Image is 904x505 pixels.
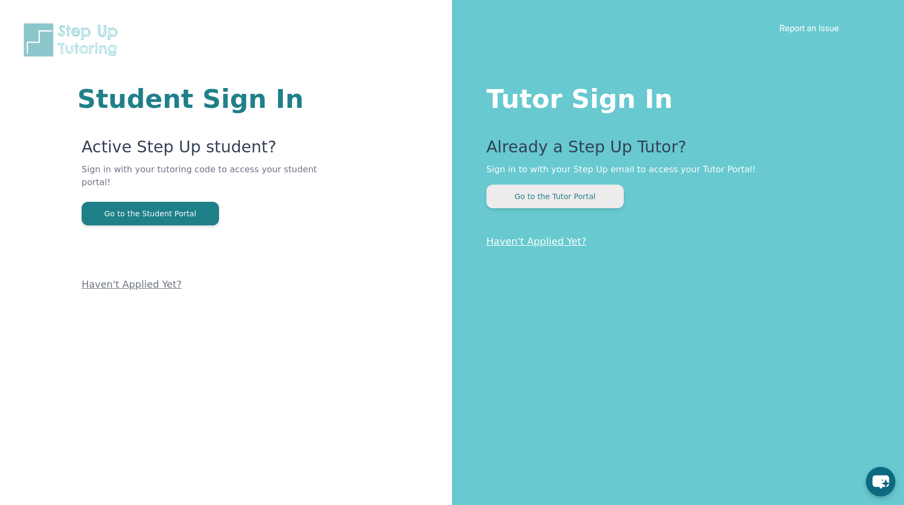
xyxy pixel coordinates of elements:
p: Already a Step Up Tutor? [486,137,861,163]
button: Go to the Student Portal [82,202,219,225]
img: Step Up Tutoring horizontal logo [21,21,125,58]
a: Report an Issue [779,23,839,33]
a: Haven't Applied Yet? [486,236,587,247]
a: Go to the Tutor Portal [486,191,624,201]
p: Active Step Up student? [82,137,323,163]
h1: Tutor Sign In [486,82,861,112]
button: chat-button [866,467,895,496]
button: Go to the Tutor Portal [486,185,624,208]
a: Haven't Applied Yet? [82,279,182,290]
h1: Student Sign In [77,86,323,112]
p: Sign in with your tutoring code to access your student portal! [82,163,323,202]
p: Sign in to with your Step Up email to access your Tutor Portal! [486,163,861,176]
a: Go to the Student Portal [82,208,219,218]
